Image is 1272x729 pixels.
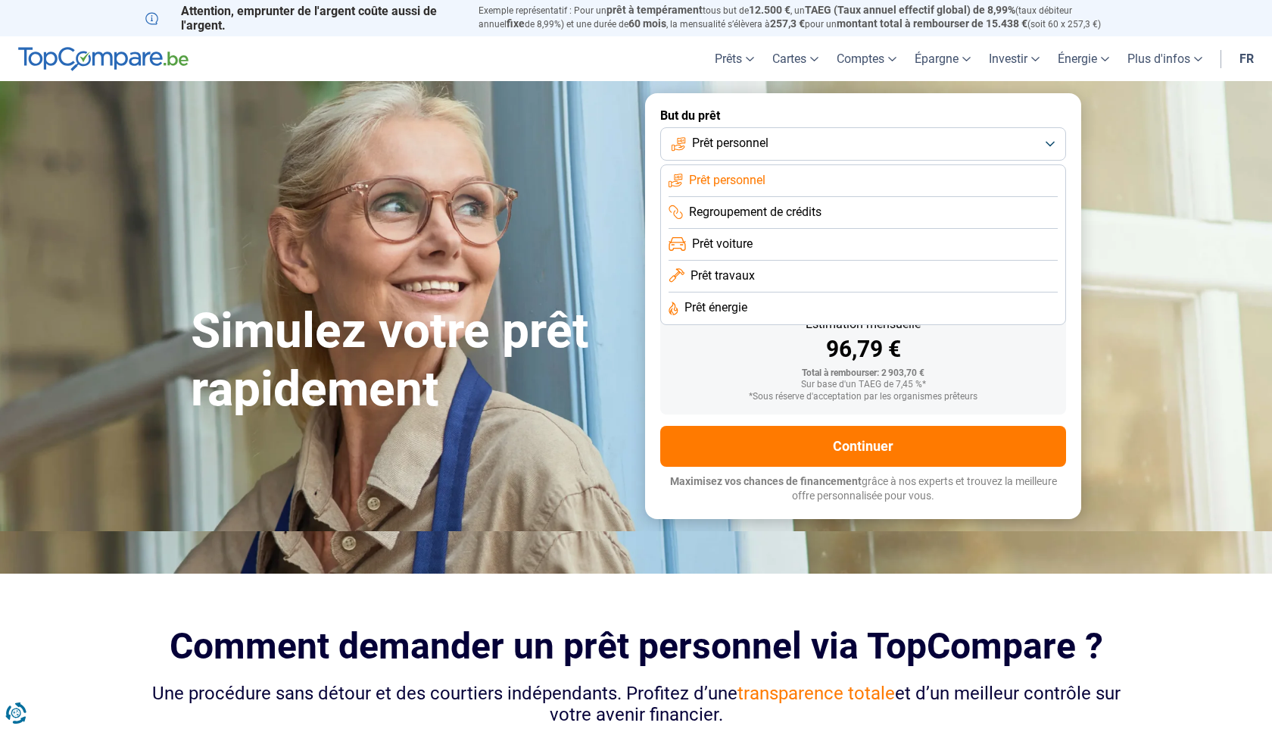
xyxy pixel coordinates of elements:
h2: Comment demander un prêt personnel via TopCompare ? [145,625,1127,667]
span: Prêt personnel [692,135,768,152]
h1: Simulez votre prêt rapidement [191,302,627,419]
a: Épargne [906,36,980,81]
button: Prêt personnel [660,127,1066,161]
span: prêt à tempérament [606,4,703,16]
button: Continuer [660,426,1066,467]
div: 96,79 € [672,338,1054,361]
span: TAEG (Taux annuel effectif global) de 8,99% [805,4,1015,16]
a: Prêts [706,36,763,81]
div: *Sous réserve d'acceptation par les organismes prêteurs [672,392,1054,402]
span: fixe [507,17,525,30]
p: Attention, emprunter de l'argent coûte aussi de l'argent. [145,4,460,33]
img: TopCompare [18,47,189,71]
div: Sur base d'un TAEG de 7,45 %* [672,380,1054,390]
span: montant total à rembourser de 15.438 € [837,17,1027,30]
span: Regroupement de crédits [689,204,821,221]
div: Total à rembourser: 2 903,70 € [672,368,1054,379]
label: But du prêt [660,108,1066,123]
a: Plus d'infos [1118,36,1211,81]
a: Cartes [763,36,828,81]
span: Prêt voiture [692,236,753,252]
span: Prêt énergie [684,299,747,316]
a: Investir [980,36,1049,81]
span: Prêt personnel [689,172,765,189]
div: Estimation mensuelle [672,318,1054,330]
a: Comptes [828,36,906,81]
a: Énergie [1049,36,1118,81]
p: grâce à nos experts et trouvez la meilleure offre personnalisée pour vous. [660,474,1066,504]
span: 257,3 € [770,17,805,30]
span: Prêt travaux [691,268,755,284]
span: Maximisez vos chances de financement [670,475,862,487]
div: Une procédure sans détour et des courtiers indépendants. Profitez d’une et d’un meilleur contrôle... [145,683,1127,727]
span: 60 mois [628,17,666,30]
p: Exemple représentatif : Pour un tous but de , un (taux débiteur annuel de 8,99%) et une durée de ... [479,4,1127,31]
span: 12.500 € [749,4,790,16]
a: fr [1230,36,1263,81]
span: transparence totale [737,683,895,704]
